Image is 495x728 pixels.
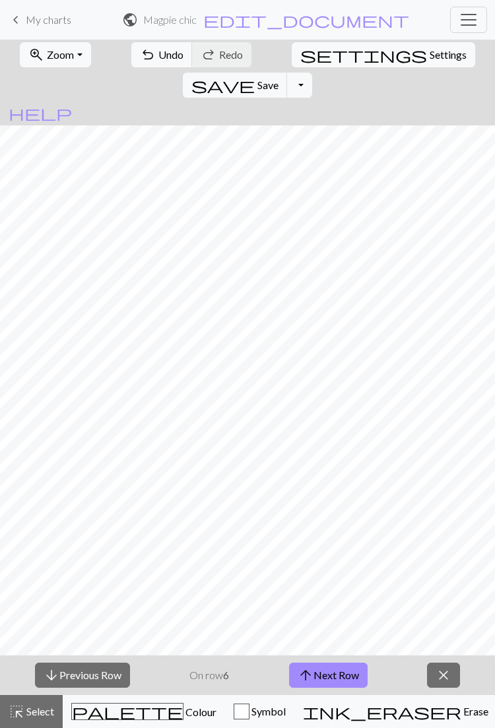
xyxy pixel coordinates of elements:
[8,11,24,29] span: keyboard_arrow_left
[63,695,225,728] button: Colour
[72,702,183,721] span: palette
[300,46,427,64] span: settings
[300,47,427,63] i: Settings
[450,7,487,33] button: Toggle navigation
[9,702,24,721] span: highlight_alt
[9,104,72,122] span: help
[47,48,74,61] span: Zoom
[292,42,475,67] button: SettingsSettings
[28,46,44,64] span: zoom_in
[191,76,255,94] span: save
[257,79,279,91] span: Save
[20,42,90,67] button: Zoom
[225,695,294,728] button: Symbol
[430,47,467,63] span: Settings
[122,11,138,29] span: public
[436,666,451,684] span: close
[143,13,197,26] h2: Magpie chicken / Magpie chicken
[140,46,156,64] span: undo
[131,42,193,67] button: Undo
[203,11,409,29] span: edit_document
[223,669,229,681] strong: 6
[303,702,461,721] span: ink_eraser
[183,73,288,98] button: Save
[24,705,54,717] span: Select
[35,663,130,688] button: Previous Row
[461,705,488,717] span: Erase
[189,667,229,683] p: On row
[249,705,286,717] span: Symbol
[44,666,59,684] span: arrow_downward
[289,663,368,688] button: Next Row
[298,666,313,684] span: arrow_upward
[8,9,71,31] a: My charts
[183,706,216,718] span: Colour
[26,13,71,26] span: My charts
[158,48,183,61] span: Undo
